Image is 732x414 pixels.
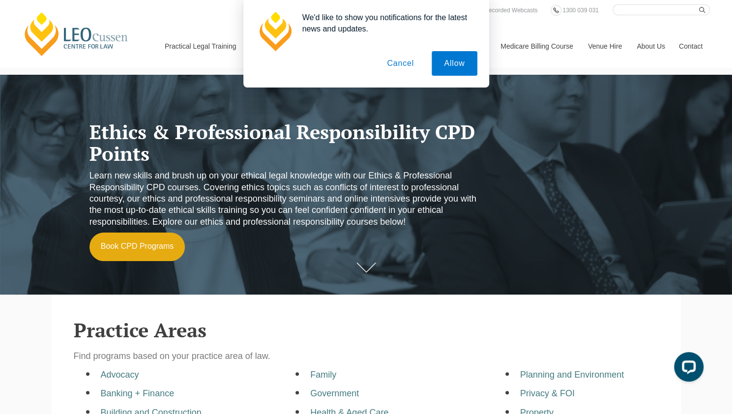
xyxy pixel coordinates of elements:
a: Planning and Environment [520,370,624,380]
button: Allow [432,51,477,76]
a: Banking + Finance [101,388,175,398]
a: Family [310,370,336,380]
a: Advocacy [101,370,139,380]
p: Learn new skills and brush up on your ethical legal knowledge with our Ethics & Professional Resp... [89,170,477,228]
a: Government [310,388,359,398]
h1: Ethics & Professional Responsibility CPD Points [89,121,477,164]
button: Cancel [375,51,426,76]
div: We'd like to show you notifications for the latest news and updates. [294,12,477,34]
h2: Practice Areas [74,319,659,341]
iframe: LiveChat chat widget [666,348,707,389]
a: Book CPD Programs [89,233,185,261]
img: notification icon [255,12,294,51]
p: Find programs based on your practice area of law. [74,351,659,362]
a: Privacy & FOI [520,388,575,398]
